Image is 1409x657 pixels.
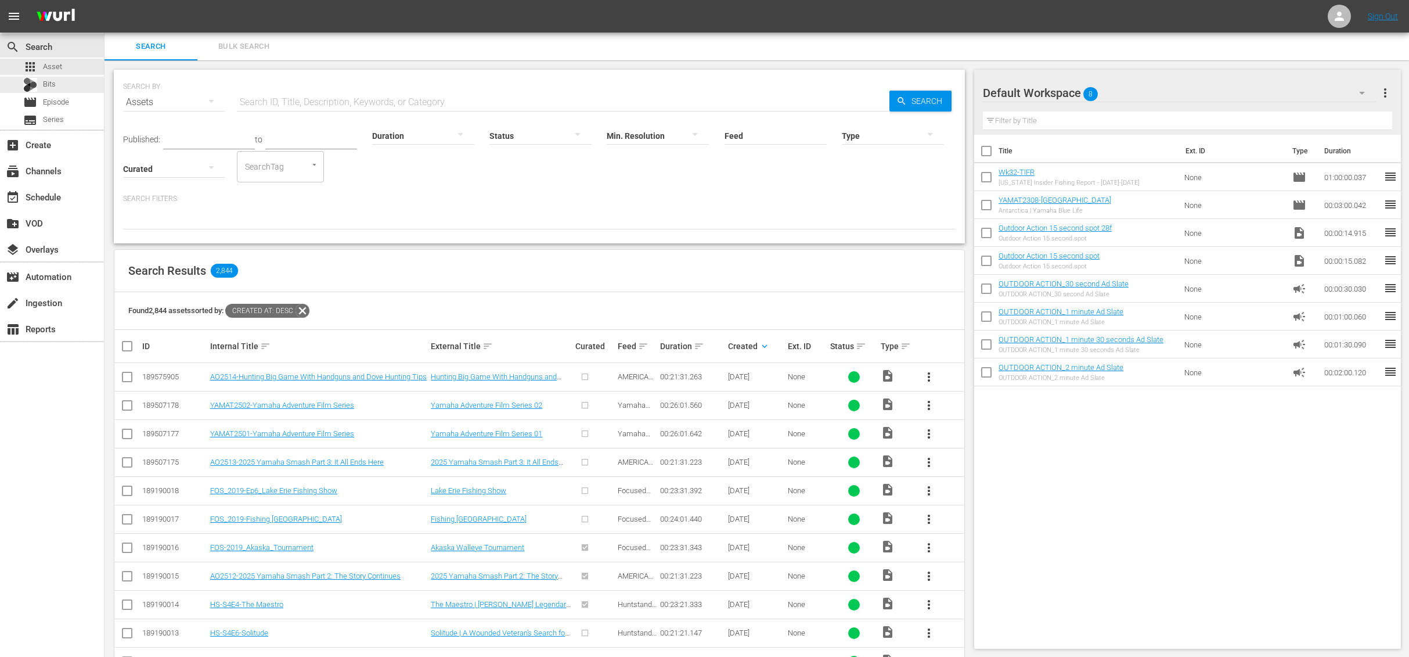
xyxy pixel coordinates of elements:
[431,515,527,523] a: Fishing [GEOGRAPHIC_DATA]
[1378,79,1392,107] button: more_vert
[431,572,563,589] a: 2025 Yamaha Smash Part 2: The Story Continues
[618,401,651,427] span: Yamaha Adventure REALized
[788,342,827,351] div: Ext. ID
[431,401,542,410] a: Yamaha Adventure Film Series 02
[1292,282,1306,296] span: Ad
[915,420,943,448] button: more_vert
[1320,275,1383,303] td: 00:00:30.030
[1383,365,1397,379] span: reorder
[43,61,62,73] span: Asset
[123,135,160,144] span: Published:
[128,306,309,315] span: Found 2,844 assets sorted by:
[881,454,895,468] span: Video
[142,458,207,466] div: 189507175
[999,374,1123,382] div: OUTDOOR ACTION_2 minute Ad Slate
[1320,247,1383,275] td: 00:00:15.082
[907,91,952,112] span: Search
[618,600,657,617] span: Huntstand Presents
[1368,12,1398,21] a: Sign Out
[210,543,313,552] a: FOS-2019_Akaska_Tournament
[618,629,657,646] span: Huntstand Presents
[7,9,21,23] span: menu
[618,372,657,442] span: AMERICANA OUTDOORS PRESENTED BY [PERSON_NAME]
[788,543,827,552] div: None
[922,626,936,640] span: more_vert
[6,217,20,231] span: VOD
[983,77,1376,109] div: Default Workspace
[204,40,283,53] span: Bulk Search
[788,572,827,580] div: None
[660,515,725,523] div: 00:24:01.440
[618,429,651,455] span: Yamaha Adventure REALized
[1320,358,1383,386] td: 00:02:00.120
[128,264,206,278] span: Search Results
[210,600,283,609] a: HS-S4E4-The Maestro
[142,629,207,637] div: 189190013
[6,191,20,204] span: Schedule
[309,159,320,170] button: Open
[142,372,207,381] div: 189575905
[142,572,207,580] div: 189190015
[1180,219,1288,247] td: None
[881,568,895,582] span: Video
[788,486,827,495] div: None
[915,619,943,647] button: more_vert
[660,600,725,609] div: 00:23:21.333
[881,597,895,611] span: Video
[728,339,784,353] div: Created
[43,78,56,90] span: Bits
[999,224,1112,232] a: Outdoor Action 15 second spot 28f
[210,572,401,580] a: AO2512-2025 Yamaha Smash Part 2: The Story Continues
[999,279,1129,288] a: OUTDOOR ACTION_30 second Ad Slate
[1383,225,1397,239] span: reorder
[660,429,725,438] div: 00:26:01.642
[6,243,20,257] span: Overlays
[1320,191,1383,219] td: 00:03:00.042
[922,398,936,412] span: more_vert
[856,341,866,351] span: sort
[999,235,1112,242] div: Outdoor Action 15 second spot
[210,458,384,466] a: AO2513-2025 Yamaha Smash Part 3: It All Ends Here
[728,600,784,609] div: [DATE]
[142,600,207,609] div: 189190014
[431,600,571,617] a: The Maestro | [PERSON_NAME] Legendary Voice in [GEOGRAPHIC_DATA] Hunting
[915,562,943,590] button: more_vert
[1320,331,1383,358] td: 00:01:30.090
[142,515,207,523] div: 189190017
[759,341,770,351] span: keyboard_arrow_down
[1292,365,1306,379] span: Ad
[210,339,427,353] div: Internal Title
[210,629,268,637] a: HS-S4E6-Solitude
[210,401,354,410] a: YAMAT2502-Yamaha Adventure Film Series
[1383,253,1397,267] span: reorder
[618,339,657,353] div: Feed
[1292,226,1306,240] span: Video
[431,429,542,438] a: Yamaha Adventure Film Series 01
[889,91,952,112] button: Search
[1292,198,1306,212] span: Episode
[881,397,895,411] span: Video
[1378,86,1392,100] span: more_vert
[1383,281,1397,295] span: reorder
[23,78,37,92] div: Bits
[23,95,37,109] span: Episode
[1180,303,1288,331] td: None
[915,505,943,533] button: more_vert
[6,322,20,336] span: Reports
[1180,275,1288,303] td: None
[915,392,943,419] button: more_vert
[23,113,37,127] span: Series
[211,264,238,278] span: 2,844
[210,429,354,438] a: YAMAT2501-Yamaha Adventure Film Series
[788,372,827,381] div: None
[999,363,1123,372] a: OUTDOOR ACTION_2 minute Ad Slate
[999,318,1123,326] div: OUTDOOR ACTION_1 minute Ad Slate
[922,598,936,612] span: more_vert
[999,263,1100,270] div: Outdoor Action 15 second spot
[142,401,207,410] div: 189507178
[922,569,936,583] span: more_vert
[922,512,936,526] span: more_vert
[915,477,943,505] button: more_vert
[1292,254,1306,268] span: Video
[28,3,84,30] img: ans4CAIJ8jUAAAAAAAAAAAAAAAAAAAAAAAAgQb4GAAAAAAAAAAAAAAAAAAAAAAAAJMjXAAAAAAAAAAAAAAAAAAAAAAAAgAT5G...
